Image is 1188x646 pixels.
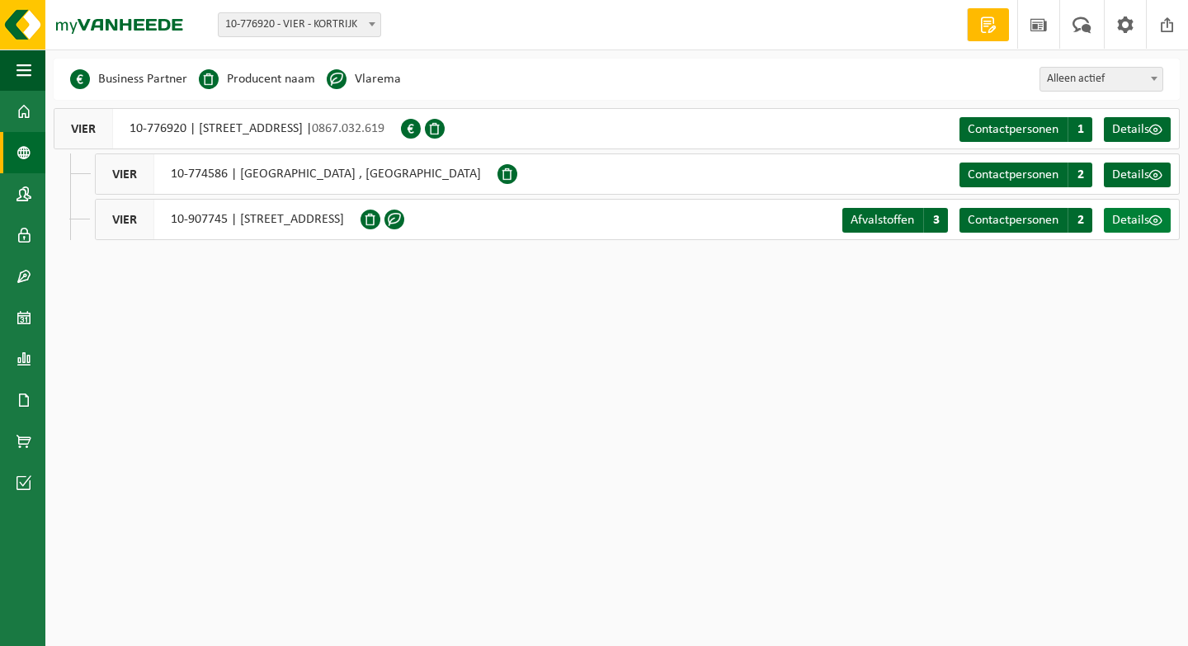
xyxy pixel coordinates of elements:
div: 10-907745 | [STREET_ADDRESS] [95,199,361,240]
a: Details [1104,117,1171,142]
span: VIER [96,200,154,239]
span: Contactpersonen [968,168,1058,182]
span: Alleen actief [1039,67,1163,92]
a: Contactpersonen 2 [959,208,1092,233]
span: Contactpersonen [968,123,1058,136]
a: Contactpersonen 1 [959,117,1092,142]
a: Details [1104,163,1171,187]
li: Business Partner [70,67,187,92]
span: 0867.032.619 [312,122,384,135]
span: 2 [1068,208,1092,233]
span: Contactpersonen [968,214,1058,227]
span: 3 [923,208,948,233]
span: VIER [54,109,113,149]
a: Afvalstoffen 3 [842,208,948,233]
span: 10-776920 - VIER - KORTRIJK [218,12,381,37]
span: Details [1112,214,1149,227]
span: 1 [1068,117,1092,142]
a: Contactpersonen 2 [959,163,1092,187]
div: 10-774586 | [GEOGRAPHIC_DATA] , [GEOGRAPHIC_DATA] [95,153,497,195]
span: Details [1112,168,1149,182]
span: Afvalstoffen [851,214,914,227]
li: Vlarema [327,67,401,92]
li: Producent naam [199,67,315,92]
span: 2 [1068,163,1092,187]
span: Details [1112,123,1149,136]
div: 10-776920 | [STREET_ADDRESS] | [54,108,401,149]
span: Alleen actief [1040,68,1162,91]
span: VIER [96,154,154,194]
a: Details [1104,208,1171,233]
span: 10-776920 - VIER - KORTRIJK [219,13,380,36]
